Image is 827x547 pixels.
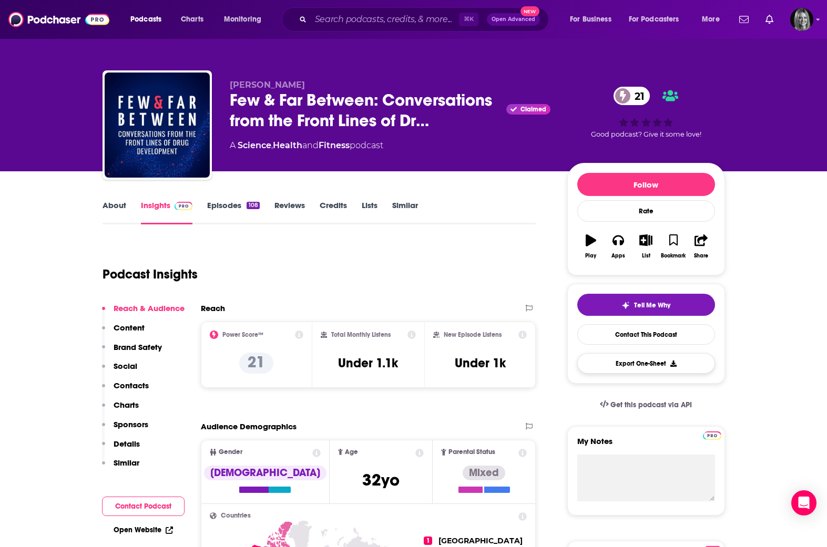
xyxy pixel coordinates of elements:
[114,439,140,449] p: Details
[102,342,162,362] button: Brand Safety
[114,342,162,352] p: Brand Safety
[102,361,137,380] button: Social
[661,253,686,259] div: Bookmark
[103,266,198,282] h1: Podcast Insights
[345,449,358,456] span: Age
[130,12,161,27] span: Podcasts
[591,392,701,418] a: Get this podcast via API
[201,421,297,431] h2: Audience Demographics
[424,536,432,545] span: 1
[338,355,398,371] h3: Under 1.1k
[175,202,193,210] img: Podchaser Pro
[207,200,259,224] a: Episodes108
[239,353,273,374] p: 21
[790,8,813,31] img: User Profile
[114,458,139,468] p: Similar
[217,11,275,28] button: open menu
[331,331,391,338] h2: Total Monthly Listens
[219,449,242,456] span: Gender
[632,228,659,265] button: List
[230,139,383,152] div: A podcast
[520,6,539,16] span: New
[102,380,149,400] button: Contacts
[114,323,145,333] p: Content
[114,419,148,429] p: Sponsors
[703,431,721,440] img: Podchaser Pro
[201,303,225,313] h2: Reach
[114,525,173,534] a: Open Website
[459,13,478,26] span: ⌘ K
[302,140,319,150] span: and
[438,536,523,545] span: [GEOGRAPHIC_DATA]
[114,400,139,410] p: Charts
[238,140,271,150] a: Science
[585,253,596,259] div: Play
[624,87,650,105] span: 21
[271,140,273,150] span: ,
[102,323,145,342] button: Content
[444,331,502,338] h2: New Episode Listens
[222,331,263,338] h2: Power Score™
[181,12,203,27] span: Charts
[614,87,650,105] a: 21
[274,200,305,224] a: Reviews
[224,12,261,27] span: Monitoring
[694,253,708,259] div: Share
[642,253,650,259] div: List
[362,470,400,490] span: 32 yo
[611,253,625,259] div: Apps
[563,11,625,28] button: open menu
[790,8,813,31] span: Logged in as katie52574
[392,200,418,224] a: Similar
[204,466,326,480] div: [DEMOGRAPHIC_DATA]
[114,361,137,371] p: Social
[102,400,139,419] button: Charts
[577,173,715,196] button: Follow
[660,228,687,265] button: Bookmark
[8,9,109,29] img: Podchaser - Follow, Share and Rate Podcasts
[761,11,778,28] a: Show notifications dropdown
[114,303,185,313] p: Reach & Audience
[273,140,302,150] a: Health
[570,12,611,27] span: For Business
[320,200,347,224] a: Credits
[292,7,559,32] div: Search podcasts, credits, & more...
[622,11,695,28] button: open menu
[102,458,139,477] button: Similar
[319,140,350,150] a: Fitness
[702,12,720,27] span: More
[114,380,149,390] p: Contacts
[687,228,714,265] button: Share
[577,200,715,222] div: Rate
[102,303,185,323] button: Reach & Audience
[141,200,193,224] a: InsightsPodchaser Pro
[102,439,140,458] button: Details
[487,13,540,26] button: Open AdvancedNew
[102,497,185,516] button: Contact Podcast
[520,107,546,112] span: Claimed
[492,17,535,22] span: Open Advanced
[577,294,715,316] button: tell me why sparkleTell Me Why
[230,80,305,90] span: [PERSON_NAME]
[247,202,259,209] div: 108
[362,200,377,224] a: Lists
[605,228,632,265] button: Apps
[102,419,148,439] button: Sponsors
[455,355,506,371] h3: Under 1k
[311,11,459,28] input: Search podcasts, credits, & more...
[174,11,210,28] a: Charts
[703,430,721,440] a: Pro website
[790,8,813,31] button: Show profile menu
[463,466,505,480] div: Mixed
[221,512,251,519] span: Countries
[610,400,692,409] span: Get this podcast via API
[448,449,495,456] span: Parental Status
[591,130,701,138] span: Good podcast? Give it some love!
[577,324,715,345] a: Contact This Podcast
[105,73,210,178] img: Few & Far Between: Conversations from the Front Lines of Drug Development
[577,228,605,265] button: Play
[103,200,126,224] a: About
[634,301,670,309] span: Tell Me Why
